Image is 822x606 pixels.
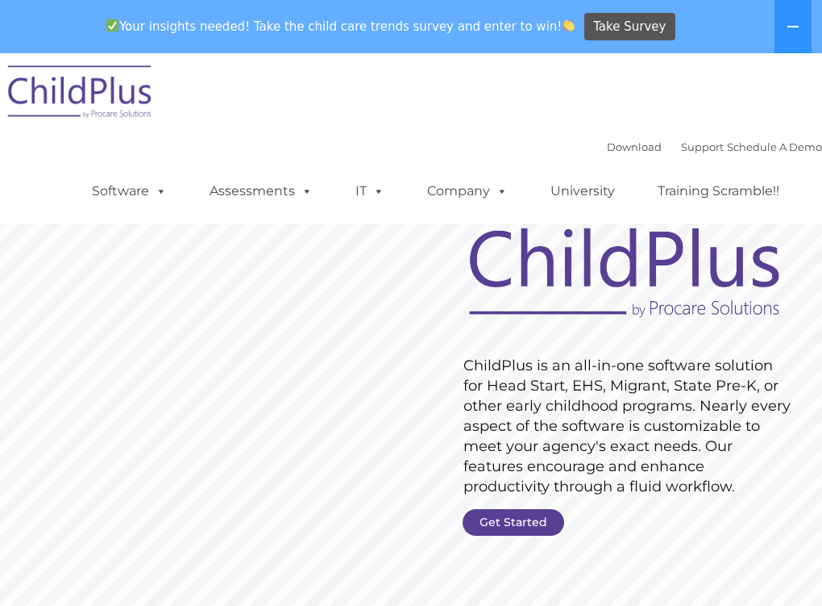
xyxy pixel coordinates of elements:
[607,140,662,153] a: Download
[106,19,118,31] img: ✅
[99,10,582,42] span: Your insights needed! Take the child care trends survey and enter to win!
[463,356,792,497] rs-layer: ChildPlus is an all-in-one software solution for Head Start, EHS, Migrant, State Pre-K, or other ...
[563,19,575,31] img: 👏
[534,175,631,207] a: University
[411,175,524,207] a: Company
[607,140,822,153] font: |
[76,175,183,207] a: Software
[584,13,675,41] a: Take Survey
[641,175,795,207] a: Training Scramble!!
[193,175,329,207] a: Assessments
[727,140,822,153] a: Schedule A Demo
[339,175,401,207] a: IT
[463,509,564,536] a: Get Started
[593,13,666,41] span: Take Survey
[681,140,724,153] a: Support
